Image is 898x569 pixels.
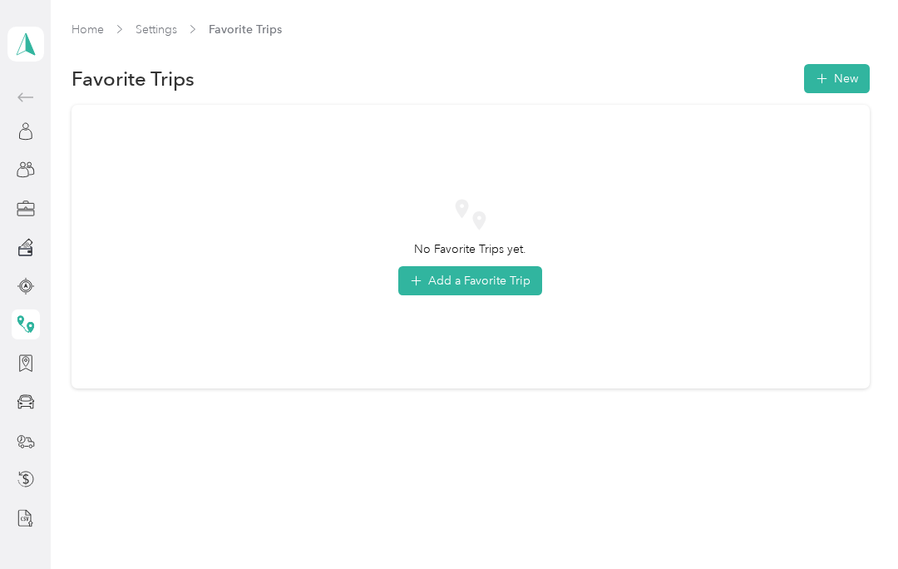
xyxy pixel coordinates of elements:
[398,266,542,295] button: Add a Favorite Trip
[805,476,898,569] iframe: Everlance-gr Chat Button Frame
[72,70,195,87] h1: Favorite Trips
[136,22,177,37] a: Settings
[209,21,282,38] span: Favorite Trips
[72,22,104,37] a: Home
[804,64,870,93] button: New
[414,240,526,258] span: No Favorite Trips yet.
